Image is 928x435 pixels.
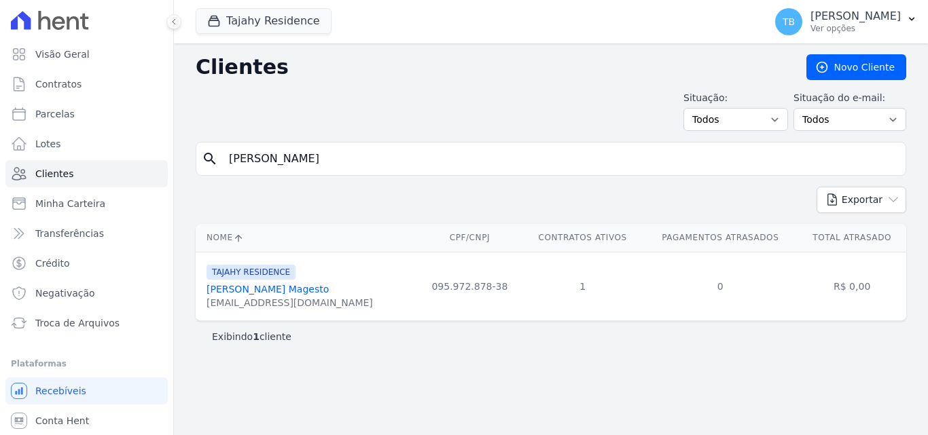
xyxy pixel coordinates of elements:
th: CPF/CNPJ [417,224,522,252]
a: Recebíveis [5,377,168,404]
a: Conta Hent [5,407,168,434]
td: 095.972.878-38 [417,252,522,320]
span: Clientes [35,167,73,181]
span: TAJAHY RESIDENCE [207,265,296,280]
span: Contratos [35,77,82,91]
div: Plataformas [11,356,162,372]
td: 1 [522,252,643,320]
span: Crédito [35,257,70,270]
button: TB [PERSON_NAME] Ver opções [764,3,928,41]
th: Total Atrasado [798,224,906,252]
a: Novo Cliente [806,54,906,80]
a: Crédito [5,250,168,277]
td: R$ 0,00 [798,252,906,320]
span: Minha Carteira [35,197,105,210]
th: Nome [196,224,417,252]
button: Exportar [817,187,906,213]
h2: Clientes [196,55,785,79]
a: Transferências [5,220,168,247]
span: Negativação [35,286,95,300]
span: Parcelas [35,107,75,121]
td: 0 [643,252,798,320]
span: Transferências [35,227,104,240]
a: Lotes [5,130,168,157]
a: [PERSON_NAME] Magesto [207,284,329,295]
label: Situação: [683,91,788,105]
span: Conta Hent [35,414,89,428]
div: [EMAIL_ADDRESS][DOMAIN_NAME] [207,296,373,309]
th: Pagamentos Atrasados [643,224,798,252]
b: 1 [253,331,260,342]
i: search [202,151,218,167]
p: Exibindo cliente [212,330,291,343]
a: Clientes [5,160,168,187]
span: Recebíveis [35,384,86,398]
input: Buscar por nome, CPF ou e-mail [221,145,900,172]
a: Negativação [5,280,168,307]
button: Tajahy Residence [196,8,332,34]
span: Lotes [35,137,61,151]
label: Situação do e-mail: [793,91,906,105]
span: Visão Geral [35,48,90,61]
span: Troca de Arquivos [35,316,120,330]
a: Minha Carteira [5,190,168,217]
span: TB [783,17,795,26]
a: Visão Geral [5,41,168,68]
a: Troca de Arquivos [5,309,168,337]
p: [PERSON_NAME] [810,10,901,23]
a: Parcelas [5,100,168,128]
th: Contratos Ativos [522,224,643,252]
p: Ver opções [810,23,901,34]
a: Contratos [5,71,168,98]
